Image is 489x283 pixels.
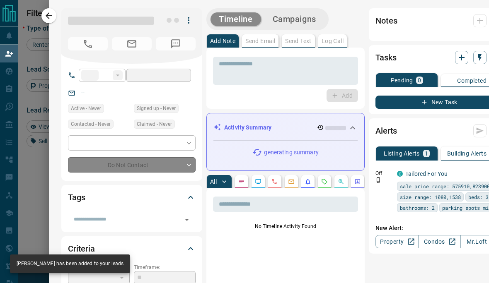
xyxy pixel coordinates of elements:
[71,104,101,113] span: Active - Never
[238,178,245,185] svg: Notes
[156,37,196,50] span: No Number
[405,170,448,177] a: Tailored For You
[384,151,420,156] p: Listing Alerts
[264,148,318,157] p: generating summary
[68,242,95,255] h2: Criteria
[425,151,428,156] p: 1
[391,77,413,83] p: Pending
[375,51,396,64] h2: Tasks
[397,171,403,177] div: condos.ca
[112,37,152,50] span: No Email
[211,12,261,26] button: Timeline
[457,78,487,84] p: Completed
[213,120,358,135] div: Activity Summary
[255,178,261,185] svg: Lead Browsing Activity
[400,204,435,212] span: bathrooms: 2
[354,178,361,185] svg: Agent Actions
[338,178,344,185] svg: Opportunities
[210,179,217,185] p: All
[68,191,85,204] h2: Tags
[305,178,311,185] svg: Listing Alerts
[68,239,196,259] div: Criteria
[210,38,235,44] p: Add Note
[375,170,392,177] p: Off
[418,235,461,248] a: Condos
[68,157,196,173] div: Do Not Contact
[81,89,85,96] a: --
[264,12,324,26] button: Campaigns
[213,223,358,230] p: No Timeline Activity Found
[375,235,418,248] a: Property
[68,187,196,207] div: Tags
[271,178,278,185] svg: Calls
[400,193,461,201] span: size range: 1080,1538
[224,123,271,132] p: Activity Summary
[321,178,328,185] svg: Requests
[288,178,295,185] svg: Emails
[181,214,193,225] button: Open
[418,77,421,83] p: 0
[447,151,487,156] p: Building Alerts
[375,14,397,27] h2: Notes
[17,257,123,271] div: [PERSON_NAME] has been added to your leads
[71,120,111,128] span: Contacted - Never
[137,104,176,113] span: Signed up - Never
[375,124,397,137] h2: Alerts
[68,37,108,50] span: No Number
[375,177,381,183] svg: Push Notification Only
[134,264,196,271] p: Timeframe:
[137,120,172,128] span: Claimed - Never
